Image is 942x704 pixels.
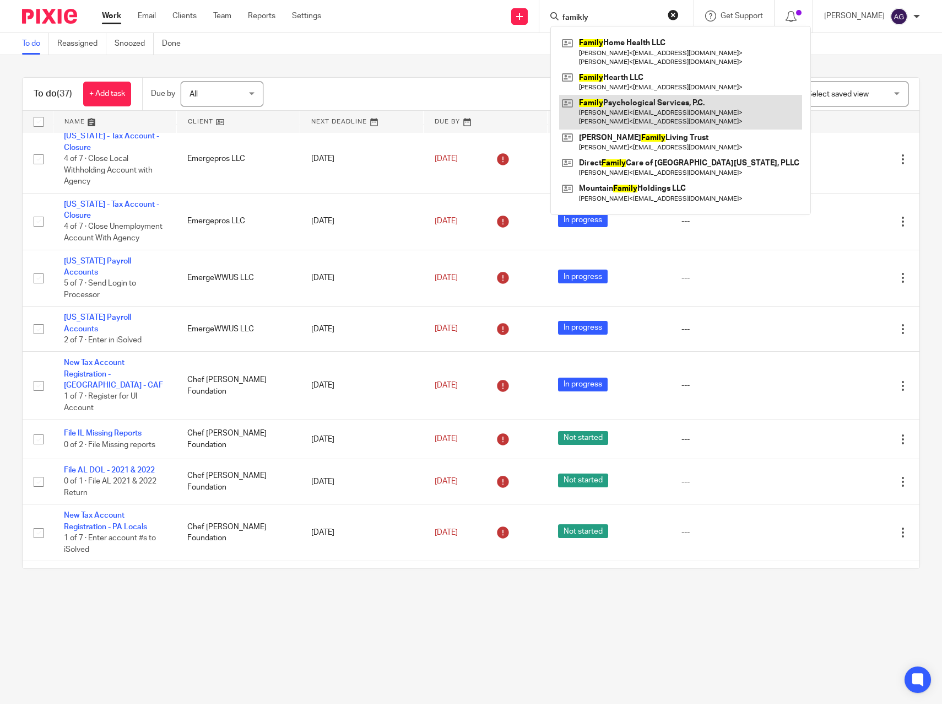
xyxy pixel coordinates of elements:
span: (37) [57,89,72,98]
span: All [190,90,198,98]
span: Select saved view [807,90,869,98]
span: [DATE] [435,436,458,443]
img: Pixie [22,9,77,24]
td: [DATE] [300,459,424,504]
span: [DATE] [435,274,458,282]
span: 1 of 7 · Register for UI Account [64,393,137,412]
td: [DATE] [300,250,424,307]
span: 1 of 7 · Enter account #s to iSolved [64,534,156,553]
div: --- [681,272,784,283]
a: Done [162,33,189,55]
td: Chef [PERSON_NAME] Foundation [176,459,300,504]
td: [DATE] [300,420,424,459]
button: Clear [668,9,679,20]
td: Chef [PERSON_NAME] Foundation [176,352,300,420]
a: [US_STATE] - Tax Account - Closure [64,132,159,151]
span: Not started [558,524,608,538]
td: Emergepros LLC [176,125,300,193]
td: [DATE] [300,193,424,250]
a: [US_STATE] Payroll Accounts [64,314,131,332]
span: In progress [558,321,608,335]
div: --- [681,434,784,445]
td: [DATE] [300,307,424,352]
a: Clients [172,10,197,22]
span: [DATE] [435,478,458,486]
span: [DATE] [435,381,458,389]
p: Due by [151,88,175,99]
div: --- [681,527,784,538]
span: In progress [558,213,608,227]
a: Reports [248,10,275,22]
td: Chef [PERSON_NAME] Foundation [176,420,300,459]
a: Team [213,10,231,22]
a: [US_STATE] - Tax Account - Closure [64,201,159,219]
span: Not started [558,474,608,487]
span: 4 of 7 · Close Local Withholding Account with Agency [64,155,153,185]
a: File IL Missing Reports [64,429,142,437]
span: 0 of 1 · File AL 2021 & 2022 Return [64,478,156,497]
img: svg%3E [890,8,908,25]
a: Email [138,10,156,22]
td: Chef [PERSON_NAME] Foundation [176,504,300,561]
div: --- [681,324,784,335]
a: + Add task [83,82,131,106]
span: [DATE] [435,325,458,333]
td: [DATE] [300,125,424,193]
td: [DATE] [300,352,424,420]
a: Settings [292,10,321,22]
a: Work [102,10,121,22]
span: Not started [558,431,608,445]
a: New Tax Account Registration - [GEOGRAPHIC_DATA] - CAF [64,359,163,389]
span: Get Support [721,12,763,20]
input: Search [561,13,661,23]
span: 4 of 7 · Close Unemployment Account With Agency [64,223,163,243]
span: [DATE] [435,529,458,536]
div: --- [681,380,784,391]
td: [DATE] [300,504,424,561]
a: To do [22,33,49,55]
span: [DATE] [435,155,458,163]
a: Snoozed [115,33,154,55]
a: Reassigned [57,33,106,55]
td: EmergeWWUS LLC [176,307,300,352]
span: In progress [558,378,608,391]
td: Emergepros LLC [176,193,300,250]
td: [DATE] [300,561,424,606]
a: [US_STATE] Payroll Accounts [64,257,131,276]
div: --- [681,216,784,227]
span: 2 of 7 · Enter in iSolved [64,336,142,344]
a: File AL DOL - 2021 & 2022 [64,466,155,474]
td: EmergeWWUS LLC [176,250,300,307]
span: [DATE] [435,217,458,225]
span: 5 of 7 · Send Login to Processor [64,280,136,299]
p: [PERSON_NAME] [824,10,885,22]
td: TJ Deliveries INC [176,561,300,606]
a: New Tax Account Registration - PA Locals [64,512,147,530]
h1: To do [34,88,72,100]
span: In progress [558,270,608,283]
div: --- [681,476,784,487]
span: 0 of 2 · File Missing reports [64,441,155,449]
